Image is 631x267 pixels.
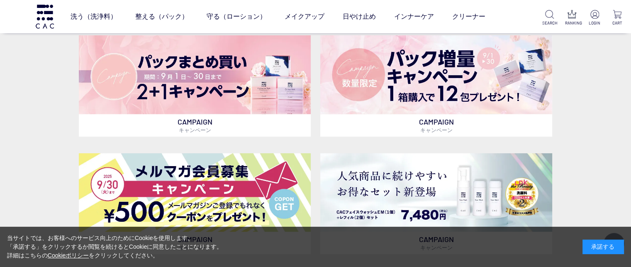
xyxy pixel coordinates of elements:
a: メイクアップ [285,5,324,28]
div: 当サイトでは、お客様へのサービス向上のためにCookieを使用します。 「承諾する」をクリックするか閲覧を続けるとCookieに同意したことになります。 詳細はこちらの をクリックしてください。 [7,234,223,260]
a: パック増量キャンペーン パック増量キャンペーン CAMPAIGNキャンペーン [320,35,552,137]
a: フェイスウォッシュ＋レフィル2個セット フェイスウォッシュ＋レフィル2個セット CAMPAIGNキャンペーン [320,153,552,255]
span: キャンペーン [179,127,211,133]
a: 日やけ止め [343,5,376,28]
p: CART [610,20,624,26]
img: パックキャンペーン2+1 [79,35,311,114]
a: メルマガ会員募集 メルマガ会員募集 CAMPAIGNキャンペーン [79,153,311,255]
a: Cookieポリシー [48,252,89,259]
a: クリーナー [452,5,485,28]
a: LOGIN [587,10,602,26]
a: SEARCH [542,10,557,26]
span: キャンペーン [420,127,452,133]
a: インナーケア [394,5,434,28]
a: 洗う（洗浄料） [71,5,117,28]
a: RANKING [565,10,580,26]
img: パック増量キャンペーン [320,35,552,114]
p: SEARCH [542,20,557,26]
img: フェイスウォッシュ＋レフィル2個セット [320,153,552,232]
p: CAMPAIGN [79,114,311,137]
p: RANKING [565,20,580,26]
p: LOGIN [587,20,602,26]
a: CART [610,10,624,26]
a: 整える（パック） [135,5,188,28]
img: logo [34,5,55,28]
div: 承諾する [582,240,624,254]
a: 守る（ローション） [207,5,266,28]
img: メルマガ会員募集 [79,153,311,232]
p: CAMPAIGN [320,114,552,137]
a: パックキャンペーン2+1 パックキャンペーン2+1 CAMPAIGNキャンペーン [79,35,311,137]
